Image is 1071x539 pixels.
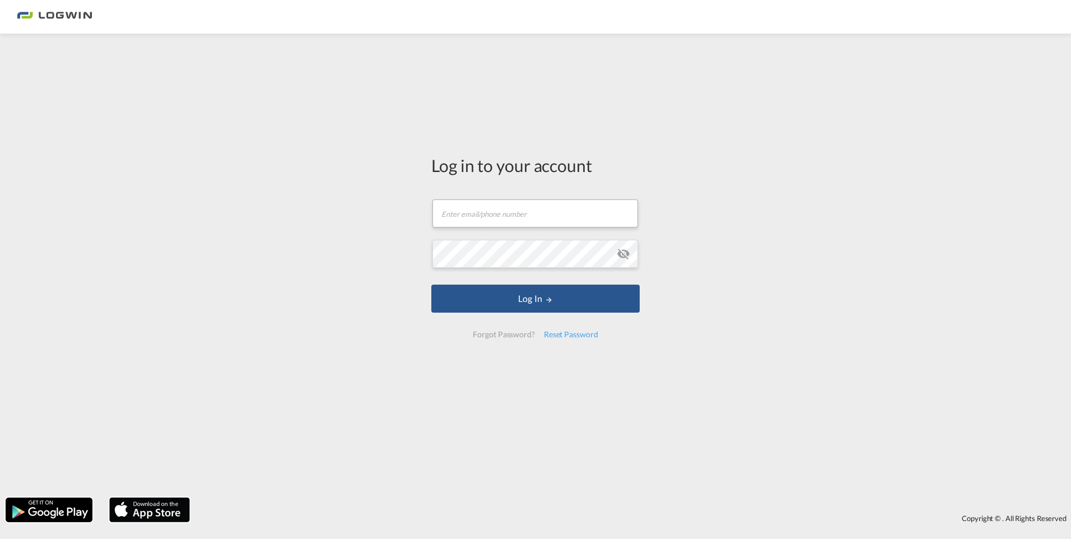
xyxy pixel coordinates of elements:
[431,285,640,313] button: LOGIN
[195,509,1071,528] div: Copyright © . All Rights Reserved
[617,247,630,261] md-icon: icon-eye-off
[468,324,539,345] div: Forgot Password?
[4,496,94,523] img: google.png
[539,324,603,345] div: Reset Password
[17,4,92,30] img: bc73a0e0d8c111efacd525e4c8ad7d32.png
[432,199,638,227] input: Enter email/phone number
[108,496,191,523] img: apple.png
[431,154,640,177] div: Log in to your account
